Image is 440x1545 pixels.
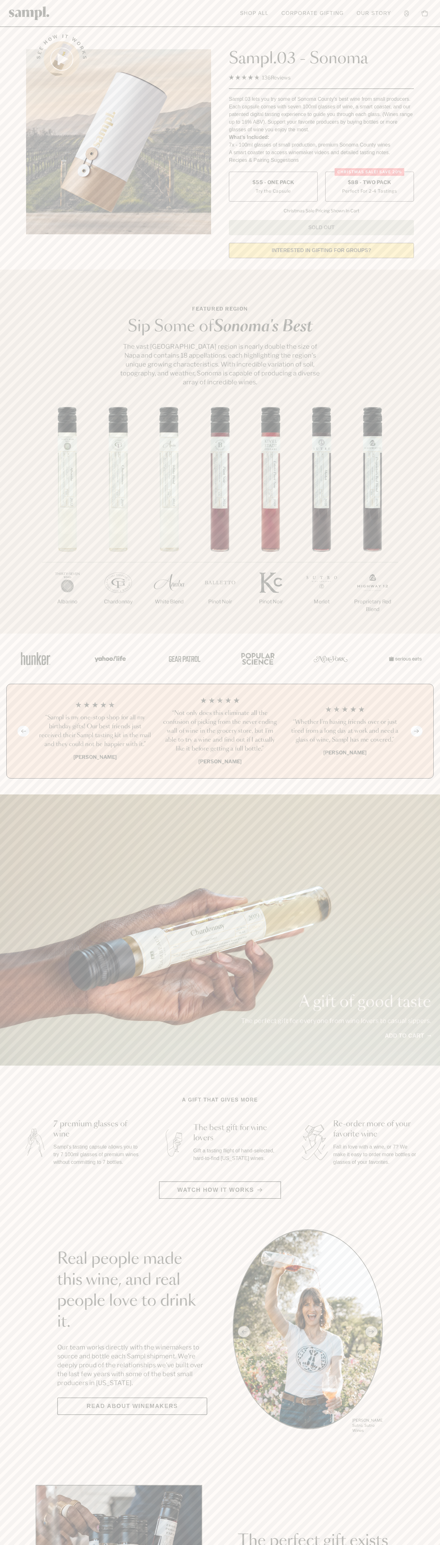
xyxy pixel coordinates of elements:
ul: carousel [233,1229,383,1434]
p: Gift a tasting flight of hand-selected, hard-to-find [US_STATE] wines. [193,1147,280,1162]
li: 2 / 7 [93,407,144,626]
a: Read about Winemakers [57,1397,207,1415]
h3: “Whether I'm having friends over or just tired from a long day at work and need a glass of wine, ... [287,718,402,745]
button: See how it works [44,41,79,77]
li: 3 / 4 [287,697,402,766]
span: $55 - One Pack [252,179,294,186]
p: Pinot Noir [195,598,245,606]
h3: Re-order more of your favorite wine [333,1119,420,1139]
img: Artboard_3_0b291449-6e8c-4d07-b2c2-3f3601a19cd1_x450.png [312,645,350,672]
h2: A gift that gives more [182,1096,258,1104]
a: Shop All [237,6,272,20]
h1: Sampl.03 - Sonoma [229,49,414,68]
li: 1 / 4 [38,697,153,766]
strong: What’s Included: [229,134,269,140]
b: [PERSON_NAME] [323,750,367,756]
img: Artboard_1_c8cd28af-0030-4af1-819c-248e302c7f06_x450.png [17,645,55,672]
b: [PERSON_NAME] [73,754,117,760]
li: 7 / 7 [347,407,398,634]
li: 4 / 7 [195,407,245,626]
li: 3 / 7 [144,407,195,626]
h2: Real people made this wine, and real people love to drink it. [57,1249,207,1333]
p: White Blend [144,598,195,606]
a: Our Story [354,6,395,20]
h3: 7 premium glasses of wine [53,1119,140,1139]
img: Artboard_6_04f9a106-072f-468a-bdd7-f11783b05722_x450.png [90,645,128,672]
p: Proprietary Red Blend [347,598,398,613]
div: slide 1 [233,1229,383,1434]
p: [PERSON_NAME] Sutro, Sutro Wines [352,1418,383,1433]
button: Next slide [411,726,423,737]
div: Sampl.03 lets you try some of Sonoma County's best wine from small producers. Each capsule comes ... [229,95,414,134]
em: Sonoma's Best [214,319,313,334]
img: Sampl.03 - Sonoma [26,49,211,234]
span: Reviews [271,75,291,81]
small: Perfect For 2-4 Tastings [342,188,397,194]
li: 1 / 7 [42,407,93,626]
li: Christmas Sale Pricing Shown In Cart [280,208,362,214]
li: 7x - 100ml glasses of small production, premium Sonoma County wines [229,141,414,149]
button: Watch how it works [159,1181,281,1199]
p: Our team works directly with the winemakers to source and bottle each Sampl shipment. We’re deepl... [57,1343,207,1387]
b: [PERSON_NAME] [198,759,242,765]
h3: “Not only does this eliminate all the confusion of picking from the never ending wall of wine in ... [163,709,278,753]
img: Sampl logo [9,6,50,20]
div: Christmas SALE! Save 20% [335,168,404,176]
li: 2 / 4 [163,697,278,766]
li: Recipes & Pairing Suggestions [229,156,414,164]
a: Corporate Gifting [278,6,347,20]
li: A smart coaster to access winemaker videos and detailed tasting notes. [229,149,414,156]
p: Albarino [42,598,93,606]
p: A gift of good taste [241,995,431,1010]
div: 136Reviews [229,73,291,82]
p: Chardonnay [93,598,144,606]
small: Try the Capsule [256,188,291,194]
p: Fall in love with a wine, or 7? We make it easy to order more bottles or glasses of your favorites. [333,1143,420,1166]
img: Artboard_7_5b34974b-f019-449e-91fb-745f8d0877ee_x450.png [385,645,423,672]
h3: “Sampl is my one-stop shop for all my birthday gifts! Our best friends just received their Sampl ... [38,713,153,749]
button: Previous slide [17,726,29,737]
li: 5 / 7 [245,407,296,626]
button: Sold Out [229,220,414,235]
span: 136 [262,75,271,81]
span: $88 - Two Pack [348,179,391,186]
p: The vast [GEOGRAPHIC_DATA] region is nearly double the size of Napa and contains 18 appellations,... [118,342,322,387]
img: Artboard_5_7fdae55a-36fd-43f7-8bfd-f74a06a2878e_x450.png [164,645,202,672]
p: Featured Region [118,305,322,313]
a: Add to cart [385,1032,431,1040]
h3: The best gift for wine lovers [193,1123,280,1143]
li: 6 / 7 [296,407,347,626]
a: interested in gifting for groups? [229,243,414,258]
h2: Sip Some of [118,319,322,334]
p: Merlot [296,598,347,606]
p: Sampl's tasting capsule allows you to try 7 100ml glasses of premium wines without committing to ... [53,1143,140,1166]
p: Pinot Noir [245,598,296,606]
img: Artboard_4_28b4d326-c26e-48f9-9c80-911f17d6414e_x450.png [238,645,276,672]
p: The perfect gift for everyone from wine lovers to casual sippers. [241,1016,431,1025]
